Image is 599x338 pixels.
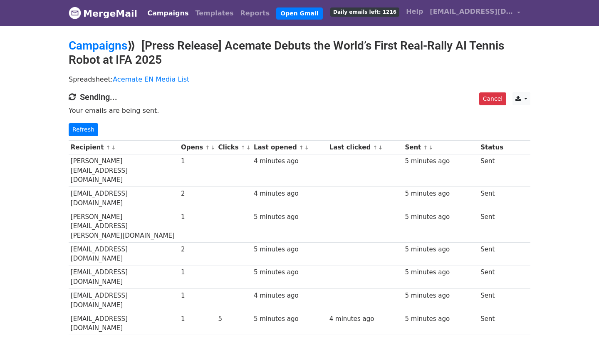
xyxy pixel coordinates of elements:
[299,144,304,151] a: ↑
[111,144,116,151] a: ↓
[69,75,530,84] p: Spreadsheet:
[69,154,179,187] td: [PERSON_NAME][EMAIL_ADDRESS][DOMAIN_NAME]
[237,5,273,22] a: Reports
[252,141,327,154] th: Last opened
[69,243,179,266] td: [EMAIL_ADDRESS][DOMAIN_NAME]
[423,144,428,151] a: ↑
[373,144,378,151] a: ↑
[405,268,476,277] div: 5 minutes ago
[378,144,383,151] a: ↓
[241,144,245,151] a: ↑
[428,144,433,151] a: ↓
[205,144,210,151] a: ↑
[210,144,215,151] a: ↓
[405,157,476,166] div: 5 minutes ago
[405,291,476,301] div: 5 minutes ago
[69,210,179,242] td: [PERSON_NAME][EMAIL_ADDRESS][PERSON_NAME][DOMAIN_NAME]
[69,7,81,19] img: MergeMail logo
[478,154,505,187] td: Sent
[181,212,214,222] div: 1
[181,189,214,199] div: 2
[106,144,111,151] a: ↑
[426,3,524,23] a: [EMAIL_ADDRESS][DOMAIN_NAME]
[478,243,505,266] td: Sent
[330,7,399,17] span: Daily emails left: 1216
[69,106,530,115] p: Your emails are being sent.
[144,5,192,22] a: Campaigns
[403,3,426,20] a: Help
[69,312,179,335] td: [EMAIL_ADDRESS][DOMAIN_NAME]
[69,5,137,22] a: MergeMail
[254,268,325,277] div: 5 minutes ago
[405,314,476,324] div: 5 minutes ago
[179,141,216,154] th: Opens
[327,141,403,154] th: Last clicked
[192,5,237,22] a: Templates
[69,39,530,67] h2: ⟫ [Press Release] Acemate Debuts the World’s First Real-Rally AI Tennis Robot at IFA 2025
[276,7,322,20] a: Open Gmail
[405,189,476,199] div: 5 minutes ago
[403,141,479,154] th: Sent
[478,210,505,242] td: Sent
[181,314,214,324] div: 1
[69,289,179,312] td: [EMAIL_ADDRESS][DOMAIN_NAME]
[246,144,251,151] a: ↓
[304,144,309,151] a: ↓
[181,245,214,254] div: 2
[254,314,325,324] div: 5 minutes ago
[254,189,325,199] div: 4 minutes ago
[181,268,214,277] div: 1
[478,312,505,335] td: Sent
[254,291,325,301] div: 4 minutes ago
[479,92,506,105] a: Cancel
[478,266,505,289] td: Sent
[430,7,513,17] span: [EMAIL_ADDRESS][DOMAIN_NAME]
[327,3,403,20] a: Daily emails left: 1216
[405,245,476,254] div: 5 minutes ago
[329,314,401,324] div: 4 minutes ago
[478,289,505,312] td: Sent
[254,245,325,254] div: 5 minutes ago
[218,314,250,324] div: 5
[69,187,179,210] td: [EMAIL_ADDRESS][DOMAIN_NAME]
[113,75,189,83] a: Acemate EN Media List
[478,141,505,154] th: Status
[69,266,179,289] td: [EMAIL_ADDRESS][DOMAIN_NAME]
[254,157,325,166] div: 4 minutes ago
[69,141,179,154] th: Recipient
[478,187,505,210] td: Sent
[181,291,214,301] div: 1
[69,39,127,52] a: Campaigns
[69,92,530,102] h4: Sending...
[216,141,252,154] th: Clicks
[69,123,98,136] a: Refresh
[254,212,325,222] div: 5 minutes ago
[405,212,476,222] div: 5 minutes ago
[181,157,214,166] div: 1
